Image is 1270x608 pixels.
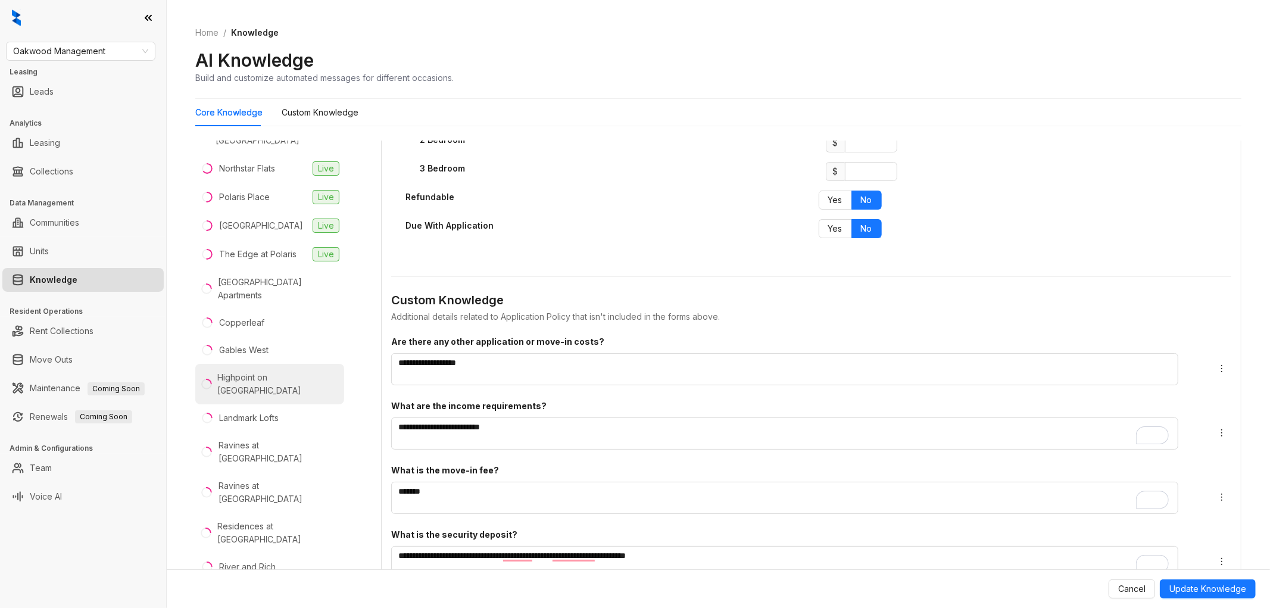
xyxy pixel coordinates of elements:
[2,348,164,372] li: Move Outs
[420,133,465,146] div: 2 Bedroom
[219,560,276,573] div: River and Rich
[2,239,164,263] li: Units
[75,410,132,423] span: Coming Soon
[217,520,339,546] div: Residences at [GEOGRAPHIC_DATA]
[30,80,54,104] a: Leads
[391,546,1178,578] textarea: To enrich screen reader interactions, please activate Accessibility in Grammarly extension settings
[2,456,164,480] li: Team
[30,268,77,292] a: Knowledge
[1217,364,1227,373] span: more
[2,211,164,235] li: Communities
[2,131,164,155] li: Leasing
[217,371,339,397] div: Highpoint on [GEOGRAPHIC_DATA]
[826,162,845,181] span: $
[193,26,221,39] a: Home
[219,191,270,204] div: Polaris Place
[282,106,358,119] div: Custom Knowledge
[30,211,79,235] a: Communities
[391,291,1231,310] div: Custom Knowledge
[828,223,842,233] span: Yes
[195,49,314,71] h2: AI Knowledge
[30,405,132,429] a: RenewalsComing Soon
[10,118,166,129] h3: Analytics
[30,485,62,509] a: Voice AI
[2,80,164,104] li: Leads
[826,133,845,152] span: $
[30,456,52,480] a: Team
[861,195,872,205] span: No
[219,248,297,261] div: The Edge at Polaris
[219,316,264,329] div: Copperleaf
[30,319,93,343] a: Rent Collections
[30,131,60,155] a: Leasing
[219,219,303,232] div: [GEOGRAPHIC_DATA]
[420,162,465,175] div: 3 Bedroom
[88,382,145,395] span: Coming Soon
[30,160,73,183] a: Collections
[231,27,279,38] span: Knowledge
[2,319,164,343] li: Rent Collections
[219,479,339,506] div: Ravines at [GEOGRAPHIC_DATA]
[2,268,164,292] li: Knowledge
[223,26,226,39] li: /
[2,485,164,509] li: Voice AI
[405,191,454,204] div: Refundable
[10,306,166,317] h3: Resident Operations
[195,106,263,119] div: Core Knowledge
[391,400,1198,413] div: What are the income requirements?
[2,405,164,429] li: Renewals
[13,42,148,60] span: Oakwood Management
[313,190,339,204] span: Live
[861,223,872,233] span: No
[2,160,164,183] li: Collections
[1217,557,1227,566] span: more
[391,464,1198,477] div: What is the move-in fee?
[219,411,279,425] div: Landmark Lofts
[1217,428,1227,438] span: more
[219,344,269,357] div: Gables West
[12,10,21,26] img: logo
[313,161,339,176] span: Live
[30,348,73,372] a: Move Outs
[313,247,339,261] span: Live
[391,335,1198,348] div: Are there any other application or move-in costs?
[10,67,166,77] h3: Leasing
[219,439,339,465] div: Ravines at [GEOGRAPHIC_DATA]
[2,376,164,400] li: Maintenance
[391,528,1198,541] div: What is the security deposit?
[195,71,454,84] div: Build and customize automated messages for different occasions.
[10,198,166,208] h3: Data Management
[405,219,494,232] div: Due With Application
[391,310,1231,323] div: Additional details related to Application Policy that isn't included in the forms above.
[1217,492,1227,502] span: more
[30,239,49,263] a: Units
[219,162,275,175] div: Northstar Flats
[828,195,842,205] span: Yes
[10,443,166,454] h3: Admin & Configurations
[218,276,339,302] div: [GEOGRAPHIC_DATA] Apartments
[313,219,339,233] span: Live
[391,482,1178,514] textarea: To enrich screen reader interactions, please activate Accessibility in Grammarly extension settings
[391,417,1178,450] textarea: To enrich screen reader interactions, please activate Accessibility in Grammarly extension settings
